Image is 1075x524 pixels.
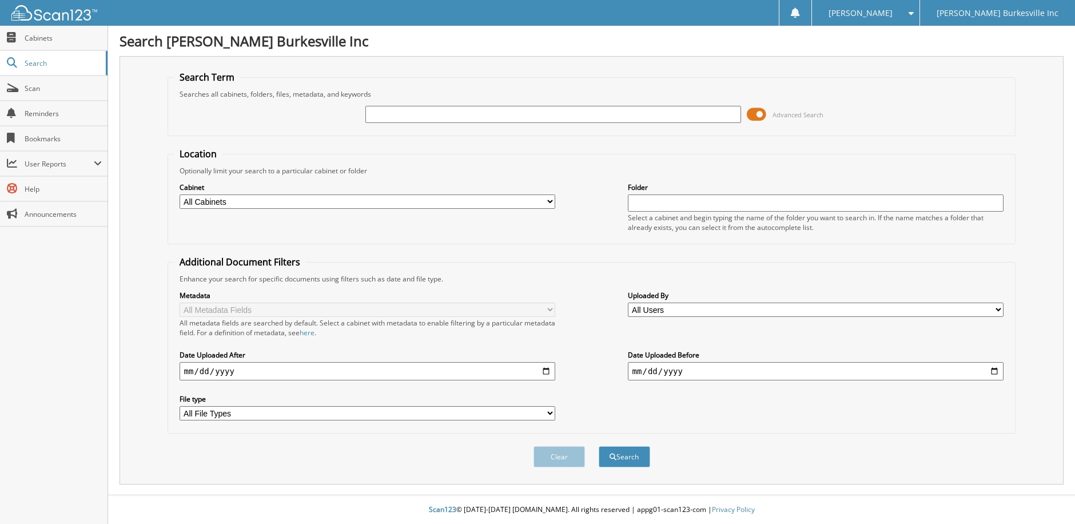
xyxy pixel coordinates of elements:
[25,159,94,169] span: User Reports
[628,362,1004,380] input: end
[25,109,102,118] span: Reminders
[180,394,556,404] label: File type
[25,33,102,43] span: Cabinets
[300,328,314,338] a: here
[829,10,893,17] span: [PERSON_NAME]
[25,134,102,144] span: Bookmarks
[628,291,1004,300] label: Uploaded By
[599,446,650,467] button: Search
[174,166,1010,176] div: Optionally limit your search to a particular cabinet or folder
[174,71,240,84] legend: Search Term
[628,182,1004,192] label: Folder
[712,505,755,514] a: Privacy Policy
[120,31,1064,50] h1: Search [PERSON_NAME] Burkesville Inc
[174,89,1010,99] div: Searches all cabinets, folders, files, metadata, and keywords
[174,256,306,268] legend: Additional Document Filters
[25,209,102,219] span: Announcements
[429,505,456,514] span: Scan123
[11,5,97,21] img: scan123-logo-white.svg
[773,110,823,119] span: Advanced Search
[180,182,556,192] label: Cabinet
[108,496,1075,524] div: © [DATE]-[DATE] [DOMAIN_NAME]. All rights reserved | appg01-scan123-com |
[25,84,102,93] span: Scan
[1018,469,1075,524] iframe: Chat Widget
[174,274,1010,284] div: Enhance your search for specific documents using filters such as date and file type.
[25,58,100,68] span: Search
[628,350,1004,360] label: Date Uploaded Before
[180,291,556,300] label: Metadata
[180,362,556,380] input: start
[628,213,1004,232] div: Select a cabinet and begin typing the name of the folder you want to search in. If the name match...
[180,350,556,360] label: Date Uploaded After
[174,148,222,160] legend: Location
[180,318,556,338] div: All metadata fields are searched by default. Select a cabinet with metadata to enable filtering b...
[533,446,585,467] button: Clear
[937,10,1058,17] span: [PERSON_NAME] Burkesville Inc
[25,184,102,194] span: Help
